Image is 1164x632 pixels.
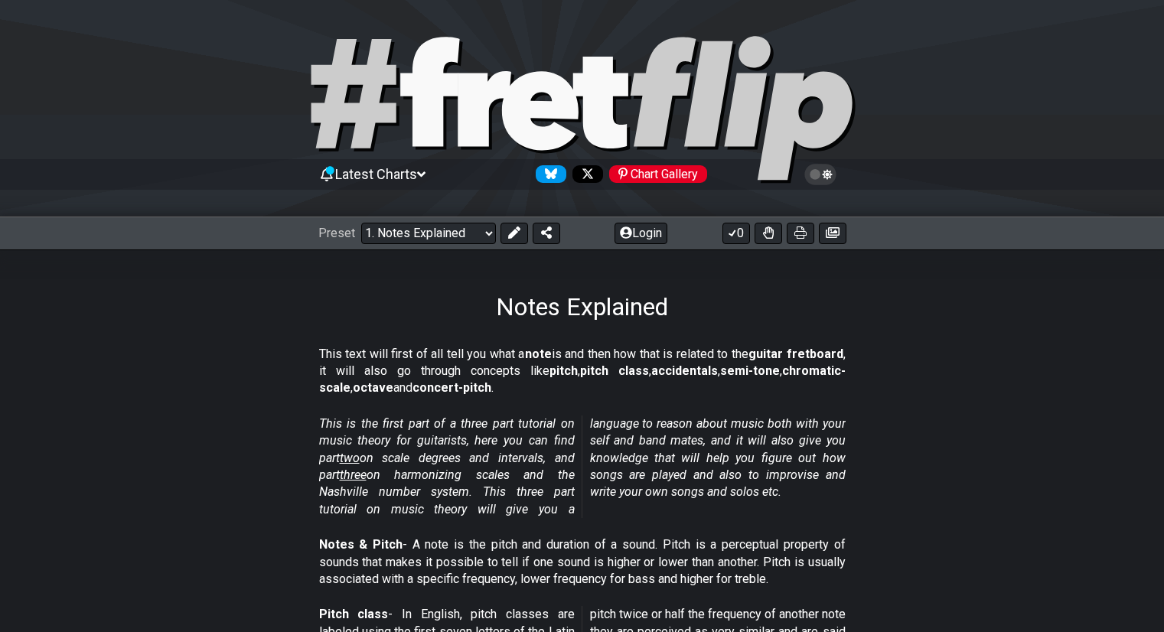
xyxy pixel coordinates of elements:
strong: accidentals [651,363,718,378]
button: Login [615,223,667,244]
strong: concert-pitch [412,380,491,395]
strong: guitar fretboard [748,347,843,361]
button: Toggle Dexterity for all fretkits [755,223,782,244]
a: Follow #fretflip at X [566,165,603,183]
a: Follow #fretflip at Bluesky [530,165,566,183]
strong: note [525,347,552,361]
button: Print [787,223,814,244]
button: Create image [819,223,846,244]
h1: Notes Explained [496,292,668,321]
span: Preset [318,226,355,240]
strong: semi-tone [720,363,780,378]
span: Toggle light / dark theme [812,168,830,181]
em: This is the first part of a three part tutorial on music theory for guitarists, here you can find... [319,416,846,516]
select: Preset [361,223,496,244]
div: Chart Gallery [609,165,707,183]
strong: octave [353,380,393,395]
p: This text will first of all tell you what a is and then how that is related to the , it will also... [319,346,846,397]
button: Edit Preset [500,223,528,244]
strong: pitch class [580,363,649,378]
strong: pitch [549,363,578,378]
span: two [340,451,360,465]
strong: Pitch class [319,607,389,621]
strong: Notes & Pitch [319,537,403,552]
span: three [340,467,367,482]
a: #fretflip at Pinterest [603,165,707,183]
button: Share Preset [533,223,560,244]
span: Latest Charts [335,166,417,182]
p: - A note is the pitch and duration of a sound. Pitch is a perceptual property of sounds that make... [319,536,846,588]
button: 0 [722,223,750,244]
